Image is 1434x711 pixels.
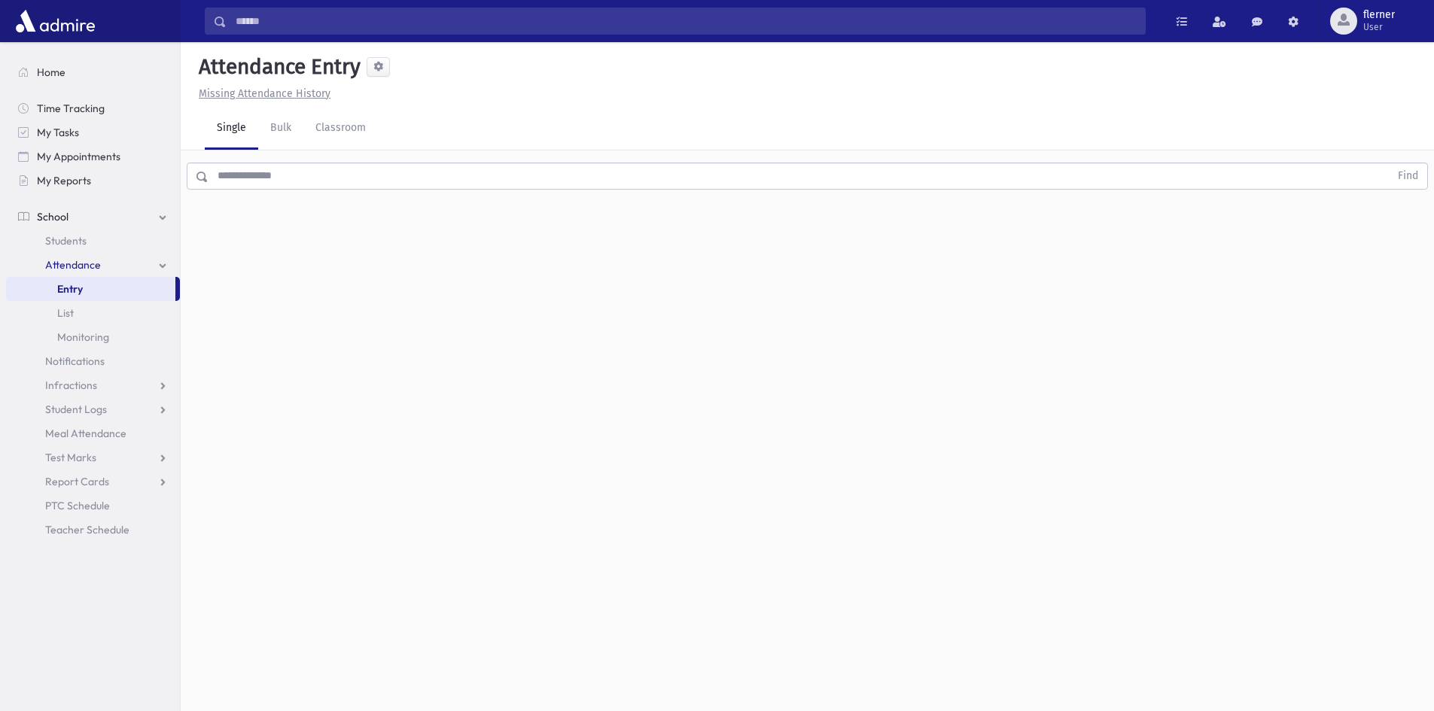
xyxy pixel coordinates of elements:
span: flerner [1363,9,1395,21]
a: Entry [6,277,175,301]
a: Home [6,60,180,84]
a: My Tasks [6,120,180,144]
a: Notifications [6,349,180,373]
span: Notifications [45,354,105,368]
span: User [1363,21,1395,33]
a: My Appointments [6,144,180,169]
span: Infractions [45,378,97,392]
span: PTC Schedule [45,499,110,512]
span: Attendance [45,258,101,272]
span: Teacher Schedule [45,523,129,536]
span: School [37,210,69,223]
a: Teacher Schedule [6,518,180,542]
a: List [6,301,180,325]
input: Search [227,8,1145,35]
span: Students [45,234,87,248]
span: Entry [57,282,83,296]
a: Missing Attendance History [193,87,330,100]
a: Infractions [6,373,180,397]
span: Home [37,65,65,79]
span: My Tasks [37,126,79,139]
span: List [57,306,74,320]
a: Monitoring [6,325,180,349]
img: AdmirePro [12,6,99,36]
a: Student Logs [6,397,180,421]
button: Find [1389,163,1427,189]
span: Monitoring [57,330,109,344]
span: Student Logs [45,403,107,416]
u: Missing Attendance History [199,87,330,100]
span: My Reports [37,174,91,187]
a: PTC Schedule [6,494,180,518]
a: Time Tracking [6,96,180,120]
a: Meal Attendance [6,421,180,445]
a: Students [6,229,180,253]
span: Test Marks [45,451,96,464]
a: My Reports [6,169,180,193]
a: Classroom [303,108,378,150]
a: Attendance [6,253,180,277]
span: Report Cards [45,475,109,488]
a: Single [205,108,258,150]
span: My Appointments [37,150,120,163]
a: Bulk [258,108,303,150]
span: Meal Attendance [45,427,126,440]
a: Report Cards [6,469,180,494]
a: School [6,205,180,229]
a: Test Marks [6,445,180,469]
h5: Attendance Entry [193,54,361,80]
span: Time Tracking [37,102,105,115]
